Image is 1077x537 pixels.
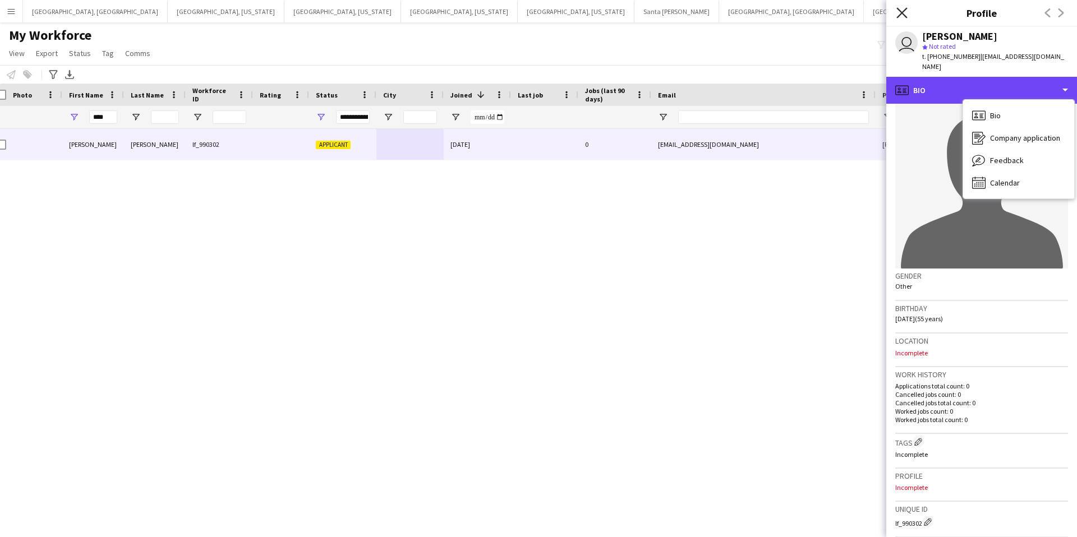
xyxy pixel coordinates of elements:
button: Open Filter Menu [383,112,393,122]
span: | [EMAIL_ADDRESS][DOMAIN_NAME] [922,52,1064,71]
p: Worked jobs count: 0 [895,407,1068,415]
span: Joined [450,91,472,99]
h3: Work history [895,369,1068,379]
span: t. [PHONE_NUMBER] [922,52,981,61]
button: [GEOGRAPHIC_DATA], [GEOGRAPHIC_DATA] [719,1,864,22]
div: [PHONE_NUMBER] [876,129,1019,160]
p: Incomplete [895,450,1068,459]
span: Email [658,91,676,99]
button: Open Filter Menu [69,112,79,122]
span: Applicant [316,141,351,149]
h3: Profile [886,6,1077,20]
span: Phone [882,91,902,99]
span: Last job [518,91,543,99]
button: Open Filter Menu [882,112,892,122]
div: Bio [886,77,1077,104]
a: Status [65,46,95,61]
input: Email Filter Input [678,110,869,124]
div: lf_990302 [895,516,1068,527]
button: [GEOGRAPHIC_DATA], [US_STATE] [284,1,401,22]
button: [GEOGRAPHIC_DATA], [US_STATE] [864,1,981,22]
span: Rating [260,91,281,99]
input: First Name Filter Input [89,110,117,124]
p: Cancelled jobs total count: 0 [895,399,1068,407]
span: Status [69,48,91,58]
input: City Filter Input [403,110,437,124]
span: Photo [13,91,32,99]
h3: Birthday [895,303,1068,313]
button: Open Filter Menu [192,112,202,122]
div: Bio [963,104,1074,127]
span: Feedback [990,155,1024,165]
h3: Profile [895,471,1068,481]
span: Company application [990,133,1060,143]
p: Incomplete [895,483,1068,492]
span: My Workforce [9,27,91,44]
span: Last Name [131,91,164,99]
input: Joined Filter Input [471,110,504,124]
app-action-btn: Advanced filters [47,68,60,81]
button: Open Filter Menu [658,112,668,122]
span: Not rated [929,42,956,50]
button: Open Filter Menu [131,112,141,122]
span: Status [316,91,338,99]
button: [GEOGRAPHIC_DATA], [US_STATE] [168,1,284,22]
h3: Gender [895,271,1068,281]
span: City [383,91,396,99]
span: Comms [125,48,150,58]
span: Calendar [990,178,1020,188]
span: [DATE] (55 years) [895,314,943,323]
h3: Location [895,336,1068,346]
button: Santa [PERSON_NAME] [634,1,719,22]
h3: Tags [895,436,1068,448]
a: Tag [98,46,118,61]
div: [DATE] [444,129,511,160]
span: Tag [102,48,114,58]
button: [GEOGRAPHIC_DATA], [US_STATE] [518,1,634,22]
a: Comms [121,46,155,61]
p: Incomplete [895,349,1068,357]
button: Open Filter Menu [316,112,326,122]
span: First Name [69,91,103,99]
span: Jobs (last 90 days) [585,86,631,103]
a: Export [31,46,62,61]
div: lf_990302 [186,129,253,160]
div: Company application [963,127,1074,149]
span: Other [895,282,912,290]
button: Open Filter Menu [450,112,461,122]
input: Last Name Filter Input [151,110,179,124]
div: Calendar [963,172,1074,194]
p: Applications total count: 0 [895,382,1068,390]
span: Bio [990,110,1001,121]
div: [PERSON_NAME] [124,129,186,160]
div: [EMAIL_ADDRESS][DOMAIN_NAME] [651,129,876,160]
div: 0 [578,129,651,160]
button: [GEOGRAPHIC_DATA], [US_STATE] [401,1,518,22]
div: [PERSON_NAME] [62,129,124,160]
h3: Unique ID [895,504,1068,514]
p: Worked jobs total count: 0 [895,415,1068,424]
div: [PERSON_NAME] [922,31,997,41]
p: Cancelled jobs count: 0 [895,390,1068,399]
span: Workforce ID [192,86,233,103]
a: View [4,46,29,61]
span: Export [36,48,58,58]
input: Workforce ID Filter Input [213,110,246,124]
span: View [9,48,25,58]
button: [GEOGRAPHIC_DATA], [GEOGRAPHIC_DATA] [23,1,168,22]
app-action-btn: Export XLSX [63,68,76,81]
div: Feedback [963,149,1074,172]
